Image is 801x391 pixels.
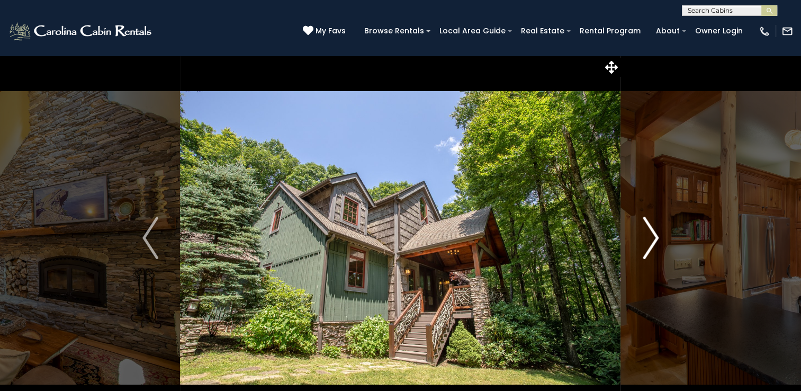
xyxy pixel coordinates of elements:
a: My Favs [303,25,348,37]
span: My Favs [316,25,346,37]
a: Browse Rentals [359,23,429,39]
img: arrow [643,217,659,259]
img: White-1-2.png [8,21,155,42]
a: Local Area Guide [434,23,511,39]
a: About [651,23,685,39]
img: mail-regular-white.png [781,25,793,37]
img: arrow [142,217,158,259]
a: Rental Program [574,23,646,39]
a: Owner Login [690,23,748,39]
a: Real Estate [516,23,570,39]
img: phone-regular-white.png [759,25,770,37]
